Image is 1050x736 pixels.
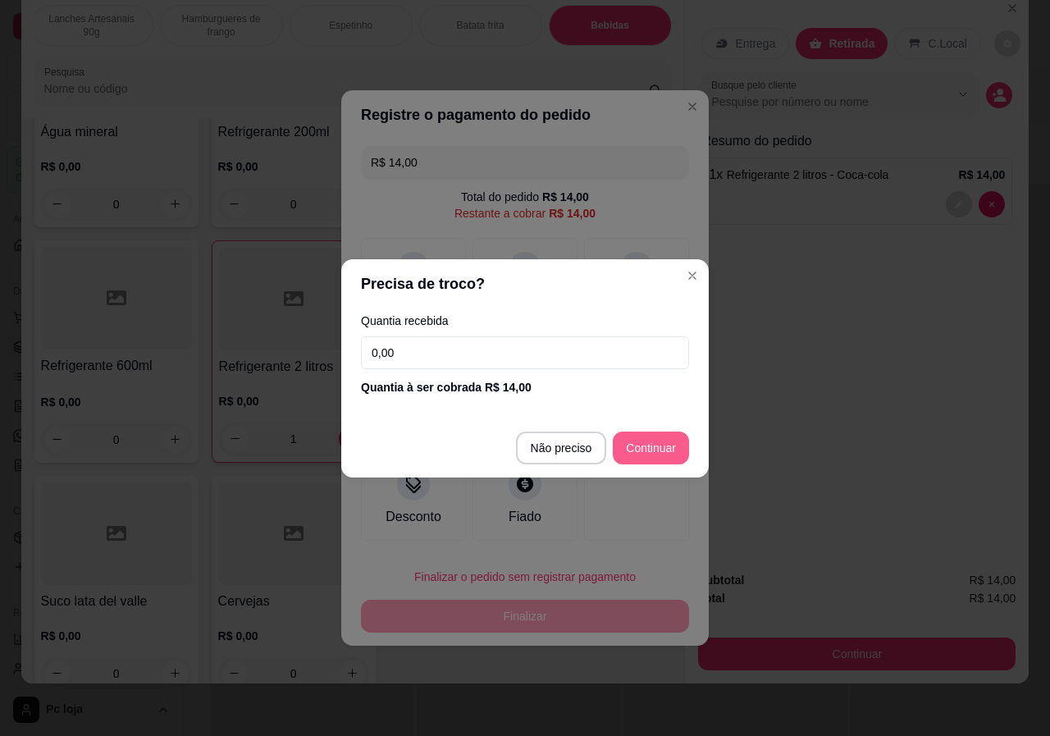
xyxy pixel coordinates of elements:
[361,379,689,395] div: Quantia à ser cobrada R$ 14,00
[613,432,689,464] button: Continuar
[679,263,705,289] button: Close
[361,315,689,327] label: Quantia recebida
[341,259,709,309] header: Precisa de troco?
[516,432,607,464] button: Não preciso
